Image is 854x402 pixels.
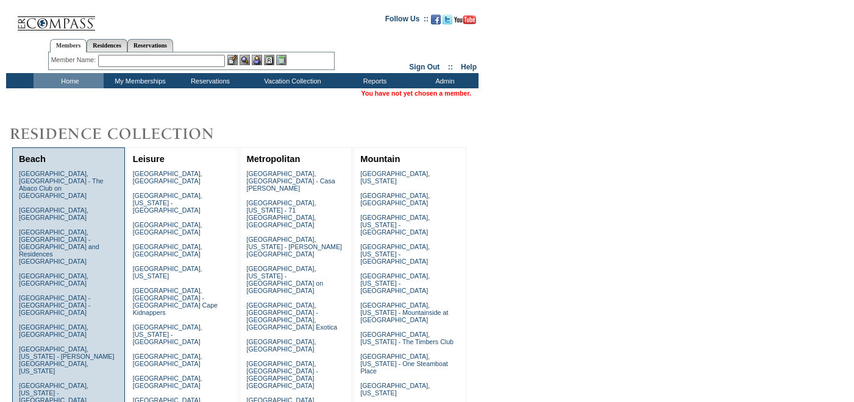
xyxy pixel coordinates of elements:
[264,55,274,65] img: Reservations
[360,301,448,323] a: [GEOGRAPHIC_DATA], [US_STATE] - Mountainside at [GEOGRAPHIC_DATA]
[19,272,88,287] a: [GEOGRAPHIC_DATA], [GEOGRAPHIC_DATA]
[133,265,202,280] a: [GEOGRAPHIC_DATA], [US_STATE]
[133,170,202,185] a: [GEOGRAPHIC_DATA], [GEOGRAPHIC_DATA]
[461,63,477,71] a: Help
[133,243,202,258] a: [GEOGRAPHIC_DATA], [GEOGRAPHIC_DATA]
[360,214,430,236] a: [GEOGRAPHIC_DATA], [US_STATE] - [GEOGRAPHIC_DATA]
[246,301,337,331] a: [GEOGRAPHIC_DATA], [GEOGRAPHIC_DATA] - [GEOGRAPHIC_DATA], [GEOGRAPHIC_DATA] Exotica
[385,13,429,28] td: Follow Us ::
[246,360,318,389] a: [GEOGRAPHIC_DATA], [GEOGRAPHIC_DATA] - [GEOGRAPHIC_DATA] [GEOGRAPHIC_DATA]
[454,18,476,26] a: Subscribe to our YouTube Channel
[87,39,127,52] a: Residences
[338,73,408,88] td: Reports
[34,73,104,88] td: Home
[19,345,115,375] a: [GEOGRAPHIC_DATA], [US_STATE] - [PERSON_NAME][GEOGRAPHIC_DATA], [US_STATE]
[19,323,88,338] a: [GEOGRAPHIC_DATA], [GEOGRAPHIC_DATA]
[19,154,46,164] a: Beach
[360,353,448,375] a: [GEOGRAPHIC_DATA], [US_STATE] - One Steamboat Place
[443,15,452,24] img: Follow us on Twitter
[408,73,479,88] td: Admin
[443,18,452,26] a: Follow us on Twitter
[244,73,338,88] td: Vacation Collection
[133,375,202,389] a: [GEOGRAPHIC_DATA], [GEOGRAPHIC_DATA]
[16,6,96,31] img: Compass Home
[104,73,174,88] td: My Memberships
[360,272,430,294] a: [GEOGRAPHIC_DATA], [US_STATE] - [GEOGRAPHIC_DATA]
[361,90,471,97] span: You have not yet chosen a member.
[431,15,441,24] img: Become our fan on Facebook
[246,170,335,192] a: [GEOGRAPHIC_DATA], [GEOGRAPHIC_DATA] - Casa [PERSON_NAME]
[19,228,99,265] a: [GEOGRAPHIC_DATA], [GEOGRAPHIC_DATA] - [GEOGRAPHIC_DATA] and Residences [GEOGRAPHIC_DATA]
[133,323,202,345] a: [GEOGRAPHIC_DATA], [US_STATE] - [GEOGRAPHIC_DATA]
[133,353,202,367] a: [GEOGRAPHIC_DATA], [GEOGRAPHIC_DATA]
[360,192,430,206] a: [GEOGRAPHIC_DATA], [GEOGRAPHIC_DATA]
[133,154,165,164] a: Leisure
[133,221,202,236] a: [GEOGRAPHIC_DATA], [GEOGRAPHIC_DATA]
[360,382,430,397] a: [GEOGRAPHIC_DATA], [US_STATE]
[127,39,173,52] a: Reservations
[246,154,300,164] a: Metropolitan
[431,18,441,26] a: Become our fan on Facebook
[252,55,262,65] img: Impersonate
[19,294,90,316] a: [GEOGRAPHIC_DATA] - [GEOGRAPHIC_DATA] - [GEOGRAPHIC_DATA]
[227,55,238,65] img: b_edit.gif
[6,122,244,146] img: Destinations by Exclusive Resorts
[246,236,342,258] a: [GEOGRAPHIC_DATA], [US_STATE] - [PERSON_NAME][GEOGRAPHIC_DATA]
[276,55,286,65] img: b_calculator.gif
[174,73,244,88] td: Reservations
[448,63,453,71] span: ::
[51,55,98,65] div: Member Name:
[360,154,400,164] a: Mountain
[246,265,323,294] a: [GEOGRAPHIC_DATA], [US_STATE] - [GEOGRAPHIC_DATA] on [GEOGRAPHIC_DATA]
[246,338,316,353] a: [GEOGRAPHIC_DATA], [GEOGRAPHIC_DATA]
[246,199,316,228] a: [GEOGRAPHIC_DATA], [US_STATE] - 71 [GEOGRAPHIC_DATA], [GEOGRAPHIC_DATA]
[19,206,88,221] a: [GEOGRAPHIC_DATA], [GEOGRAPHIC_DATA]
[50,39,87,52] a: Members
[6,18,16,19] img: i.gif
[409,63,439,71] a: Sign Out
[133,192,202,214] a: [GEOGRAPHIC_DATA], [US_STATE] - [GEOGRAPHIC_DATA]
[360,170,430,185] a: [GEOGRAPHIC_DATA], [US_STATE]
[454,15,476,24] img: Subscribe to our YouTube Channel
[133,287,218,316] a: [GEOGRAPHIC_DATA], [GEOGRAPHIC_DATA] - [GEOGRAPHIC_DATA] Cape Kidnappers
[360,243,430,265] a: [GEOGRAPHIC_DATA], [US_STATE] - [GEOGRAPHIC_DATA]
[240,55,250,65] img: View
[19,170,104,199] a: [GEOGRAPHIC_DATA], [GEOGRAPHIC_DATA] - The Abaco Club on [GEOGRAPHIC_DATA]
[360,331,454,345] a: [GEOGRAPHIC_DATA], [US_STATE] - The Timbers Club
